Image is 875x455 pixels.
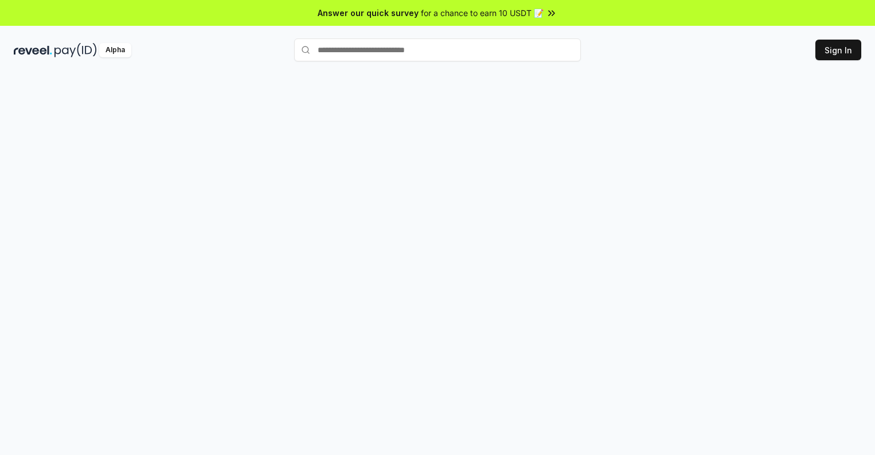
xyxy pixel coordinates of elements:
[54,43,97,57] img: pay_id
[421,7,544,19] span: for a chance to earn 10 USDT 📝
[815,40,861,60] button: Sign In
[14,43,52,57] img: reveel_dark
[318,7,419,19] span: Answer our quick survey
[99,43,131,57] div: Alpha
